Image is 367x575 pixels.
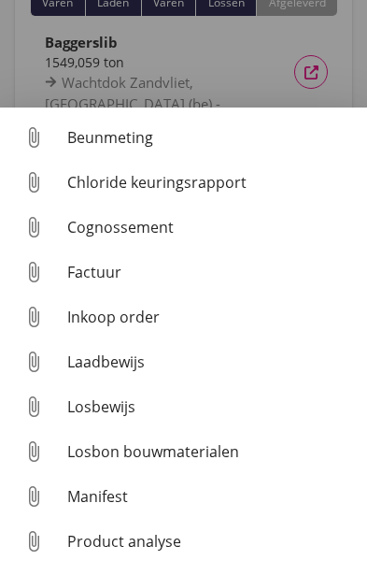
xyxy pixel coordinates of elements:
[67,395,352,418] div: Losbewijs
[19,302,49,332] i: attach_file
[67,485,352,508] div: Manifest
[19,437,49,467] i: attach_file
[19,212,49,242] i: attach_file
[67,261,352,283] div: Factuur
[67,440,352,463] div: Losbon bouwmaterialen
[67,351,352,373] div: Laadbewijs
[67,171,352,194] div: Chloride keuringsrapport
[67,126,352,149] div: Beunmeting
[19,392,49,422] i: attach_file
[67,530,352,553] div: Product analyse
[19,482,49,511] i: attach_file
[67,306,352,328] div: Inkoop order
[19,347,49,377] i: attach_file
[67,216,352,238] div: Cognossement
[19,122,49,152] i: attach_file
[19,167,49,197] i: attach_file
[19,526,49,556] i: attach_file
[19,257,49,287] i: attach_file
